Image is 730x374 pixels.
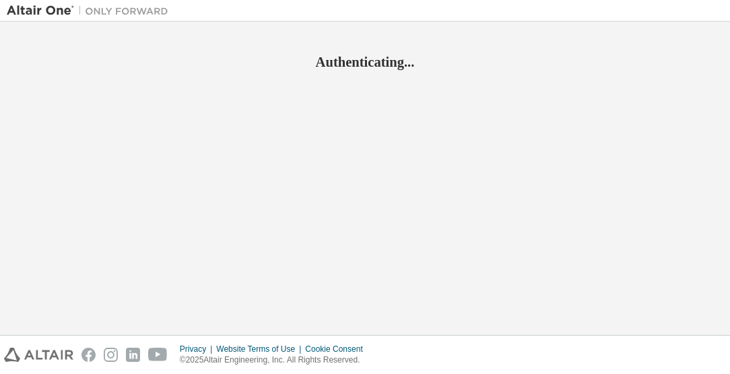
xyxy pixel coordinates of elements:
[180,354,371,366] p: © 2025 Altair Engineering, Inc. All Rights Reserved.
[104,348,118,362] img: instagram.svg
[180,344,216,354] div: Privacy
[81,348,96,362] img: facebook.svg
[305,344,370,354] div: Cookie Consent
[7,53,723,71] h2: Authenticating...
[148,348,168,362] img: youtube.svg
[7,4,175,18] img: Altair One
[216,344,305,354] div: Website Terms of Use
[126,348,140,362] img: linkedin.svg
[4,348,73,362] img: altair_logo.svg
